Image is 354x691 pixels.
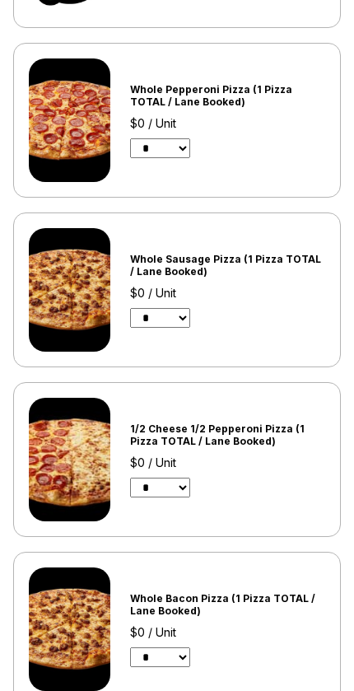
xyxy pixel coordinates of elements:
[130,116,325,130] div: $0 / Unit
[29,228,110,352] img: Whole Sausage Pizza (1 Pizza TOTAL / Lane Booked)
[130,592,325,617] div: Whole Bacon Pizza (1 Pizza TOTAL / Lane Booked)
[130,625,325,639] div: $0 / Unit
[29,398,110,521] img: 1/2 Cheese 1/2 Pepperoni Pizza (1 Pizza TOTAL / Lane Booked)
[130,253,325,278] div: Whole Sausage Pizza (1 Pizza TOTAL / Lane Booked)
[130,83,325,108] div: Whole Pepperoni Pizza (1 Pizza TOTAL / Lane Booked)
[130,286,325,300] div: $0 / Unit
[130,455,325,469] div: $0 / Unit
[130,423,325,447] div: 1/2 Cheese 1/2 Pepperoni Pizza (1 Pizza TOTAL / Lane Booked)
[29,58,110,182] img: Whole Pepperoni Pizza (1 Pizza TOTAL / Lane Booked)
[29,567,110,691] img: Whole Bacon Pizza (1 Pizza TOTAL / Lane Booked)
